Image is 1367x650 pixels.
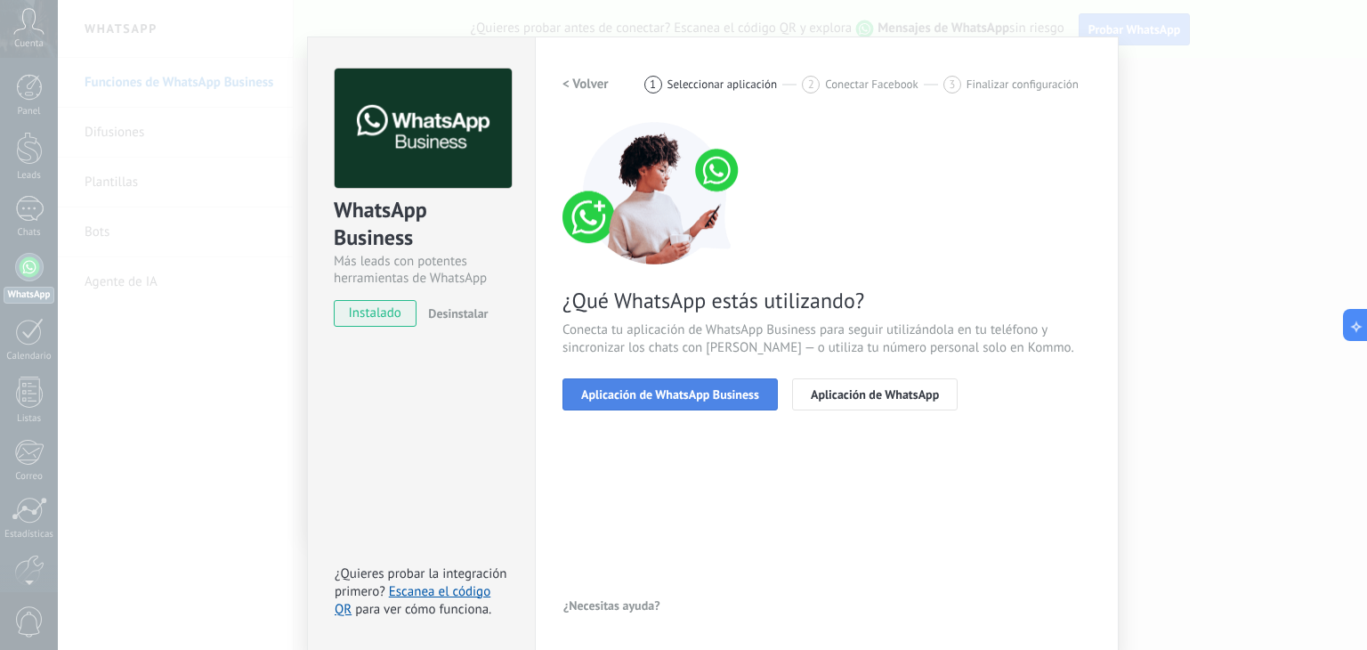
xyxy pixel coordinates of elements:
span: Conectar Facebook [825,77,918,91]
div: WhatsApp Business [334,196,509,253]
button: Aplicación de WhatsApp [792,378,958,410]
span: Seleccionar aplicación [667,77,778,91]
button: < Volver [562,69,609,101]
div: Más leads con potentes herramientas de WhatsApp [334,253,509,287]
span: Finalizar configuración [967,77,1079,91]
span: 3 [949,77,955,92]
h2: < Volver [562,76,609,93]
span: Conecta tu aplicación de WhatsApp Business para seguir utilizándola en tu teléfono y sincronizar ... [562,321,1091,357]
img: logo_main.png [335,69,512,189]
button: Desinstalar [421,300,488,327]
img: connect number [562,122,749,264]
span: 2 [808,77,814,92]
span: 1 [650,77,656,92]
button: Aplicación de WhatsApp Business [562,378,778,410]
a: Escanea el código QR [335,583,490,618]
span: instalado [335,300,416,327]
span: Aplicación de WhatsApp Business [581,388,759,401]
button: ¿Necesitas ayuda? [562,592,661,619]
span: para ver cómo funciona. [355,601,491,618]
span: Desinstalar [428,305,488,321]
span: ¿Necesitas ayuda? [563,599,660,612]
span: Aplicación de WhatsApp [811,388,939,401]
span: ¿Quieres probar la integración primero? [335,565,507,600]
span: ¿Qué WhatsApp estás utilizando? [562,287,1091,314]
